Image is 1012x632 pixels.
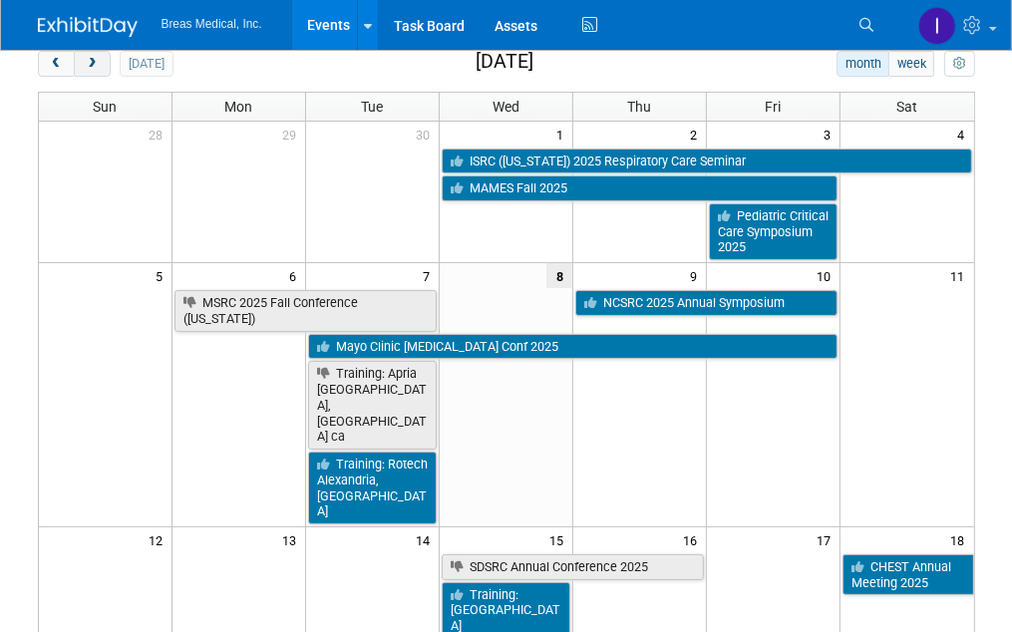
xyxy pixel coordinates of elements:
[628,99,652,115] span: Thu
[442,149,972,174] a: ISRC ([US_STATE]) 2025 Respiratory Care Seminar
[815,527,840,552] span: 17
[414,527,439,552] span: 14
[896,99,917,115] span: Sat
[493,99,519,115] span: Wed
[953,58,966,71] i: Personalize Calendar
[681,527,706,552] span: 16
[766,99,782,115] span: Fri
[546,263,572,288] span: 8
[154,263,171,288] span: 5
[287,263,305,288] span: 6
[918,7,956,45] img: Inga Dolezar
[93,99,117,115] span: Sun
[147,527,171,552] span: 12
[956,122,974,147] span: 4
[442,175,838,201] a: MAMES Fall 2025
[688,263,706,288] span: 9
[280,527,305,552] span: 13
[362,99,384,115] span: Tue
[280,122,305,147] span: 29
[476,51,533,73] h2: [DATE]
[888,51,934,77] button: week
[308,334,838,360] a: Mayo Clinic [MEDICAL_DATA] Conf 2025
[554,122,572,147] span: 1
[822,122,840,147] span: 3
[949,527,974,552] span: 18
[38,17,138,37] img: ExhibitDay
[949,263,974,288] span: 11
[815,263,840,288] span: 10
[843,554,974,595] a: CHEST Annual Meeting 2025
[709,203,838,260] a: Pediatric Critical Care Symposium 2025
[120,51,172,77] button: [DATE]
[421,263,439,288] span: 7
[442,554,704,580] a: SDSRC Annual Conference 2025
[308,361,437,450] a: Training: Apria [GEOGRAPHIC_DATA], [GEOGRAPHIC_DATA] ca
[688,122,706,147] span: 2
[38,51,75,77] button: prev
[575,290,838,316] a: NCSRC 2025 Annual Symposium
[162,17,262,31] span: Breas Medical, Inc.
[944,51,974,77] button: myCustomButton
[225,99,253,115] span: Mon
[308,452,437,524] a: Training: Rotech Alexandria, [GEOGRAPHIC_DATA]
[147,122,171,147] span: 28
[414,122,439,147] span: 30
[547,527,572,552] span: 15
[837,51,889,77] button: month
[174,290,437,331] a: MSRC 2025 Fall Conference ([US_STATE])
[74,51,111,77] button: next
